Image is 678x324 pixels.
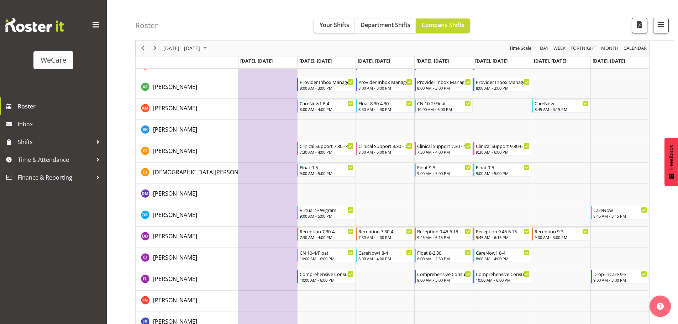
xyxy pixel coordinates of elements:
[320,21,349,29] span: Your Shifts
[415,142,473,155] div: Catherine Stewart"s event - Clinical Support 7.30 - 4 Begin From Thursday, October 30, 2025 at 7:...
[593,277,647,283] div: 9:00 AM - 3:00 PM
[632,18,647,33] button: Download a PDF of the roster according to the set date range.
[153,125,197,134] a: [PERSON_NAME]
[415,270,473,283] div: Felize Lacson"s event - Comprehensive Consult 9-5 Begin From Thursday, October 30, 2025 at 9:00:0...
[299,58,332,64] span: [DATE], [DATE]
[476,228,530,235] div: Reception 9.45-6.15
[153,83,197,91] a: [PERSON_NAME]
[300,228,353,235] div: Reception 7.30-4
[473,78,531,91] div: Andrew Casburn"s event - Provider Inbox Management Begin From Friday, October 31, 2025 at 8:00:00...
[417,249,471,256] div: Float 8-2.30
[476,142,530,149] div: Clinical Support 9.30-6
[509,44,532,53] span: Time Scale
[153,296,197,304] a: [PERSON_NAME]
[300,206,353,213] div: Virtual @ Wigram
[356,227,414,241] div: Demi Dumitrean"s event - Reception 7.30-4 Begin From Wednesday, October 29, 2025 at 7:30:00 AM GM...
[153,168,259,176] a: [DEMOGRAPHIC_DATA][PERSON_NAME]
[535,106,588,112] div: 8:45 AM - 3:15 PM
[300,249,353,256] div: CN 10-4/Float
[473,163,531,177] div: Christianna Yu"s event - Float 9-5 Begin From Friday, October 31, 2025 at 9:00:00 AM GMT+13:00 En...
[240,58,273,64] span: [DATE], [DATE]
[297,206,355,219] div: Deepti Raturi"s event - Virtual @ Wigram Begin From Tuesday, October 28, 2025 at 9:00:00 AM GMT+1...
[149,41,161,56] div: next period
[18,119,103,129] span: Inbox
[136,227,238,248] td: Demi Dumitrean resource
[417,270,471,277] div: Comprehensive Consult 9-5
[668,145,674,170] span: Feedback
[153,296,197,304] span: [PERSON_NAME]
[18,172,93,183] span: Finance & Reporting
[300,170,353,176] div: 9:00 AM - 5:00 PM
[153,253,197,262] a: [PERSON_NAME]
[417,106,471,112] div: 10:00 AM - 6:00 PM
[136,120,238,141] td: Brian Ko resource
[300,106,353,112] div: 8:00 AM - 4:00 PM
[657,303,664,310] img: help-xxl-2.png
[416,18,470,33] button: Company Shifts
[417,164,471,171] div: Float 9-5
[356,249,414,262] div: Ella Jarvis"s event - CareNow1 8-4 Begin From Wednesday, October 29, 2025 at 8:00:00 AM GMT+13:00...
[415,78,473,91] div: Andrew Casburn"s event - Provider Inbox Management Begin From Thursday, October 30, 2025 at 8:00:...
[153,62,197,69] span: [PERSON_NAME]
[18,137,93,147] span: Shifts
[473,142,531,155] div: Catherine Stewart"s event - Clinical Support 9.30-6 Begin From Friday, October 31, 2025 at 9:30:0...
[476,270,530,277] div: Comprehensive Consult 10-6
[358,149,412,155] div: 8:30 AM - 5:00 PM
[476,234,530,240] div: 9:45 AM - 6:15 PM
[136,184,238,205] td: Deepti Mahajan resource
[162,44,210,53] button: October 2025
[153,211,197,219] a: [PERSON_NAME]
[297,163,355,177] div: Christianna Yu"s event - Float 9-5 Begin From Tuesday, October 28, 2025 at 9:00:00 AM GMT+13:00 E...
[593,206,647,213] div: CareNow
[508,44,533,53] button: Time Scale
[300,78,353,85] div: Provider Inbox Management
[153,275,197,283] span: [PERSON_NAME]
[153,168,259,176] span: [DEMOGRAPHIC_DATA][PERSON_NAME]
[163,44,201,53] span: [DATE] - [DATE]
[593,58,625,64] span: [DATE], [DATE]
[358,142,412,149] div: Clinical Support 8.30 - 5
[416,58,449,64] span: [DATE], [DATE]
[417,149,471,155] div: 7:30 AM - 4:00 PM
[153,147,197,155] a: [PERSON_NAME]
[358,256,412,261] div: 8:00 AM - 4:00 PM
[297,249,355,262] div: Ella Jarvis"s event - CN 10-4/Float Begin From Tuesday, October 28, 2025 at 10:00:00 AM GMT+13:00...
[314,18,355,33] button: Your Shifts
[417,78,471,85] div: Provider Inbox Management
[356,99,414,113] div: Ashley Mendoza"s event - Float 8.30-4.30 Begin From Wednesday, October 29, 2025 at 8:30:00 AM GMT...
[473,227,531,241] div: Demi Dumitrean"s event - Reception 9.45-6.15 Begin From Friday, October 31, 2025 at 9:45:00 AM GM...
[358,78,412,85] div: Provider Inbox Management
[297,78,355,91] div: Andrew Casburn"s event - Provider Inbox Management Begin From Tuesday, October 28, 2025 at 8:00:0...
[415,163,473,177] div: Christianna Yu"s event - Float 9-5 Begin From Thursday, October 30, 2025 at 9:00:00 AM GMT+13:00 ...
[415,99,473,113] div: Ashley Mendoza"s event - CN 10-2/Float Begin From Thursday, October 30, 2025 at 10:00:00 AM GMT+1...
[622,44,648,53] button: Month
[600,44,619,53] span: Month
[358,228,412,235] div: Reception 7.30-4
[358,58,390,64] span: [DATE], [DATE]
[355,18,416,33] button: Department Shifts
[136,77,238,99] td: Andrew Casburn resource
[153,126,197,133] span: [PERSON_NAME]
[153,104,197,112] a: [PERSON_NAME]
[417,100,471,107] div: CN 10-2/Float
[600,44,620,53] button: Timeline Month
[18,154,93,165] span: Time & Attendance
[417,228,471,235] div: Reception 9.45-6.15
[552,44,567,53] button: Timeline Week
[153,232,197,240] a: [PERSON_NAME]
[476,164,530,171] div: Float 9-5
[18,101,103,112] span: Roster
[593,270,647,277] div: Drop-inCare 9-3
[300,256,353,261] div: 10:00 AM - 6:00 PM
[297,142,355,155] div: Catherine Stewart"s event - Clinical Support 7.30 - 4 Begin From Tuesday, October 28, 2025 at 7:3...
[475,58,508,64] span: [DATE], [DATE]
[297,99,355,113] div: Ashley Mendoza"s event - CareNow1 8-4 Begin From Tuesday, October 28, 2025 at 8:00:00 AM GMT+13:0...
[532,227,590,241] div: Demi Dumitrean"s event - Reception 9-3 Begin From Saturday, November 1, 2025 at 9:00:00 AM GMT+13...
[476,249,530,256] div: CareNow1 8-4
[473,249,531,262] div: Ella Jarvis"s event - CareNow1 8-4 Begin From Friday, October 31, 2025 at 8:00:00 AM GMT+13:00 En...
[358,234,412,240] div: 7:30 AM - 4:00 PM
[153,190,197,197] span: [PERSON_NAME]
